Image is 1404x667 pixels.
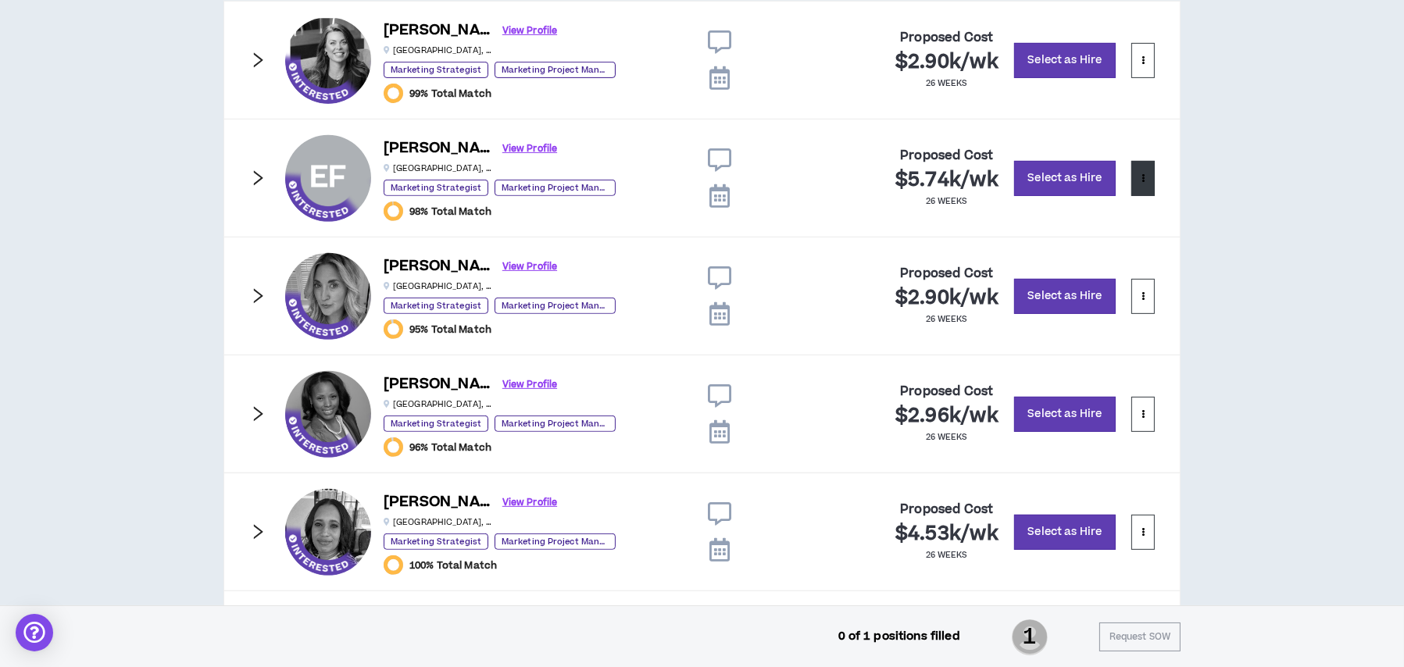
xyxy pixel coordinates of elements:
div: Torrae L. [285,371,371,457]
p: [GEOGRAPHIC_DATA] , [GEOGRAPHIC_DATA] [384,45,493,56]
p: 26 weeks [926,77,968,90]
span: $5.74k / wk [895,166,999,194]
span: 100% Total Match [409,559,497,572]
span: right [249,405,266,423]
h4: Proposed Cost [900,502,993,517]
h6: [PERSON_NAME] [384,137,493,160]
div: Open Intercom Messenger [16,614,53,651]
h4: Proposed Cost [900,30,993,45]
div: Eve F. [285,135,371,221]
p: [GEOGRAPHIC_DATA] , [GEOGRAPHIC_DATA] [384,398,493,410]
button: Request SOW [1099,622,1181,651]
span: right [249,52,266,69]
span: $2.90k / wk [895,48,999,76]
p: Marketing Project Manager [495,180,616,196]
span: 99% Total Match [409,87,491,100]
p: [GEOGRAPHIC_DATA] , [GEOGRAPHIC_DATA] [384,280,493,292]
p: 26 weeks [926,549,968,562]
h4: Proposed Cost [900,384,993,399]
span: right [249,523,266,540]
div: Marissa R. [285,253,371,339]
span: 95% Total Match [409,323,491,336]
span: $4.53k / wk [895,520,999,548]
span: 1 [1012,618,1048,657]
button: Select as Hire [1014,515,1116,550]
div: Latoya A. [285,489,371,575]
p: Marketing Strategist [384,180,488,196]
p: Marketing Strategist [384,298,488,314]
h6: [PERSON_NAME] [384,491,493,514]
a: View Profile [502,371,557,398]
p: Marketing Strategist [384,533,488,550]
div: Melanie A. [285,17,371,103]
button: Select as Hire [1014,43,1116,78]
p: 0 of 1 positions filled [838,628,960,645]
p: Marketing Strategist [384,62,488,78]
p: Marketing Project Manager [495,416,616,432]
p: Marketing Project Manager [495,298,616,314]
span: $2.90k / wk [895,284,999,312]
span: right [249,287,266,305]
p: 26 weeks [926,313,968,326]
h4: Proposed Cost [900,148,993,163]
p: Marketing Project Manager [495,62,616,78]
p: 26 weeks [926,431,968,444]
h6: [PERSON_NAME] [384,373,493,396]
span: 96% Total Match [409,441,491,454]
h4: Proposed Cost [900,266,993,281]
a: View Profile [502,135,557,162]
p: Marketing Strategist [384,416,488,432]
p: 26 weeks [926,195,968,208]
a: View Profile [502,17,557,45]
a: View Profile [502,489,557,516]
p: [GEOGRAPHIC_DATA] , [GEOGRAPHIC_DATA] [384,516,493,528]
h6: [PERSON_NAME] [384,255,493,278]
span: right [249,169,266,187]
button: Select as Hire [1014,279,1116,314]
h6: [PERSON_NAME] [384,20,493,42]
span: 98% Total Match [409,205,491,218]
p: Marketing Project Manager [495,533,616,550]
span: $2.96k / wk [895,402,999,430]
p: [GEOGRAPHIC_DATA] , [GEOGRAPHIC_DATA] [384,162,493,174]
a: View Profile [502,253,557,280]
button: Select as Hire [1014,161,1116,196]
button: Select as Hire [1014,397,1116,432]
